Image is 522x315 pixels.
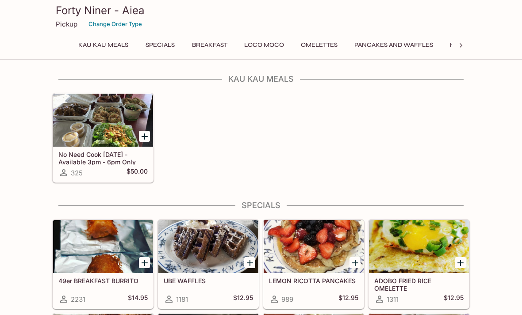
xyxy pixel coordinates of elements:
h5: $12.95 [233,294,253,304]
button: Add ADOBO FRIED RICE OMELETTE [455,257,466,268]
span: 325 [71,169,83,177]
h5: 49er BREAKFAST BURRITO [58,277,148,285]
span: 1311 [387,295,399,304]
button: Specials [140,39,180,51]
button: Kau Kau Meals [73,39,133,51]
a: ADOBO FRIED RICE OMELETTE1311$12.95 [368,220,469,309]
span: 989 [281,295,293,304]
button: Change Order Type [84,17,146,31]
h5: $12.95 [338,294,358,304]
h4: Specials [52,201,470,210]
span: 2231 [71,295,85,304]
a: No Need Cook [DATE] - Available 3pm - 6pm Only325$50.00 [53,93,154,182]
h5: $14.95 [128,294,148,304]
h5: $12.95 [444,294,464,304]
span: 1181 [176,295,188,304]
div: ADOBO FRIED RICE OMELETTE [369,220,469,273]
h5: No Need Cook [DATE] - Available 3pm - 6pm Only [58,151,148,165]
button: Add LEMON RICOTTA PANCAKES [349,257,361,268]
h5: $50.00 [127,167,148,178]
button: Breakfast [187,39,232,51]
a: LEMON RICOTTA PANCAKES989$12.95 [263,220,364,309]
p: Pickup [56,20,77,28]
h3: Forty Niner - Aiea [56,4,466,17]
button: Loco Moco [239,39,289,51]
div: LEMON RICOTTA PANCAKES [264,220,364,273]
h4: Kau Kau Meals [52,74,470,84]
button: Add UBE WAFFLES [244,257,255,268]
button: Add No Need Cook Today - Available 3pm - 6pm Only [139,131,150,142]
h5: LEMON RICOTTA PANCAKES [269,277,358,285]
a: UBE WAFFLES1181$12.95 [158,220,259,309]
h5: UBE WAFFLES [164,277,253,285]
a: 49er BREAKFAST BURRITO2231$14.95 [53,220,154,309]
h5: ADOBO FRIED RICE OMELETTE [374,277,464,292]
button: Omelettes [296,39,342,51]
button: Pancakes and Waffles [349,39,438,51]
div: 49er BREAKFAST BURRITO [53,220,153,273]
div: No Need Cook Today - Available 3pm - 6pm Only [53,94,153,147]
button: Add 49er BREAKFAST BURRITO [139,257,150,268]
div: UBE WAFFLES [158,220,258,273]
